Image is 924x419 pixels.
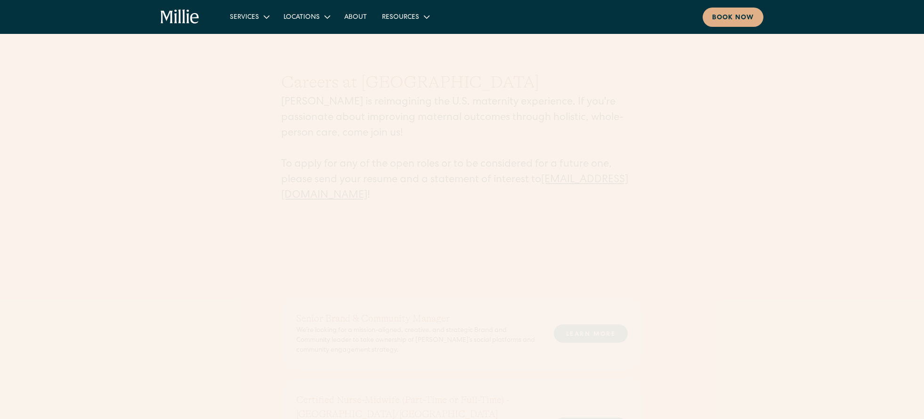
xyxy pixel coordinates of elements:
[281,70,643,95] h1: Careers at [GEOGRAPHIC_DATA]
[703,8,763,27] a: Book now
[161,9,200,24] a: home
[281,95,643,204] p: [PERSON_NAME] is reimagining the U.S. maternity experience. If you're passionate about improving ...
[284,13,320,23] div: Locations
[296,326,539,355] p: We’re looking for a mission-aligned, creative, and strategic Brand and Community leader to take o...
[276,9,337,24] div: Locations
[337,9,374,24] a: About
[296,312,539,326] h2: Senior Brand & Community Manager
[382,13,419,23] div: Resources
[222,9,276,24] div: Services
[374,9,436,24] div: Resources
[712,13,754,23] div: Book now
[230,13,259,23] div: Services
[554,324,628,343] a: LEARN MORE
